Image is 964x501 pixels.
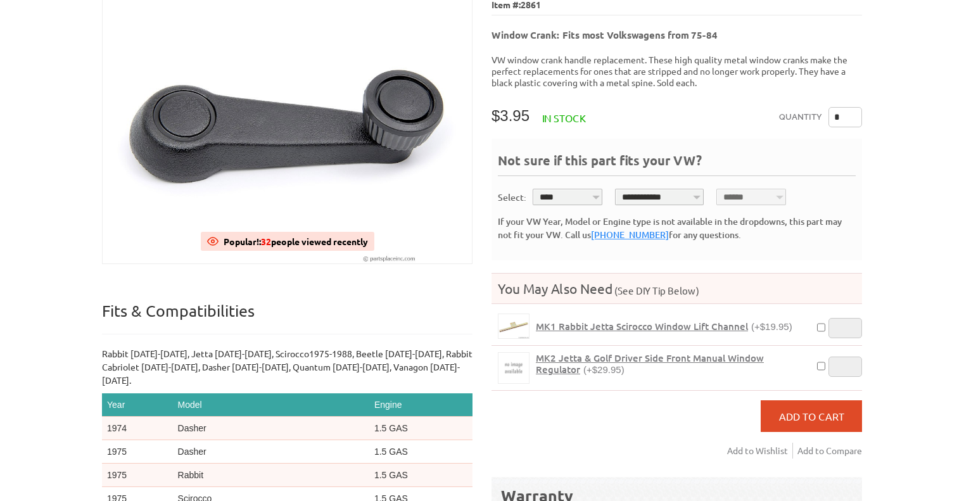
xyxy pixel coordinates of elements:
[492,107,530,124] span: $3.95
[173,417,369,440] td: Dasher
[498,151,856,176] div: Not sure if this part fits your VW?
[536,320,748,333] span: MK1 Rabbit Jetta Scirocco Window Lift Channel
[173,393,369,417] th: Model
[498,352,530,384] a: MK2 Jetta & Golf Driver Side Front Manual Window Regulator
[612,284,699,296] span: (See DIY Tip Below)
[779,107,822,127] label: Quantity
[492,280,862,297] h4: You May Also Need
[173,464,369,487] td: Rabbit
[797,443,862,459] a: Add to Compare
[498,215,856,241] div: If your VW Year, Model or Engine type is not available in the dropdowns, this part may not fit yo...
[369,393,472,417] th: Engine
[102,417,173,440] td: 1974
[102,464,173,487] td: 1975
[727,443,793,459] a: Add to Wishlist
[173,440,369,464] td: Dasher
[536,352,764,376] span: MK2 Jetta & Golf Driver Side Front Manual Window Regulator
[492,29,718,41] b: Window Crank: Fits most Volkswagens from 75-84
[102,301,472,334] p: Fits & Compatibilities
[542,111,586,124] span: In stock
[498,314,529,338] img: MK1 Rabbit Jetta Scirocco Window Lift Channel
[498,191,526,204] div: Select:
[761,400,862,432] button: Add to Cart
[498,353,529,383] img: MK2 Jetta & Golf Driver Side Front Manual Window Regulator
[102,393,173,417] th: Year
[751,321,792,332] span: (+$19.95)
[492,54,862,88] p: VW window crank handle replacement. These high quality metal window cranks make the perfect repla...
[583,364,625,375] span: (+$29.95)
[536,352,808,376] a: MK2 Jetta & Golf Driver Side Front Manual Window Regulator(+$29.95)
[591,229,669,241] a: [PHONE_NUMBER]
[369,464,472,487] td: 1.5 GAS
[369,417,472,440] td: 1.5 GAS
[779,410,844,422] span: Add to Cart
[102,440,173,464] td: 1975
[536,320,792,333] a: MK1 Rabbit Jetta Scirocco Window Lift Channel(+$19.95)
[369,440,472,464] td: 1.5 GAS
[102,347,472,387] p: Rabbit [DATE]-[DATE], Jetta [DATE]-[DATE], Scirocco1975-1988, Beetle [DATE]-[DATE], Rabbit Cabrio...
